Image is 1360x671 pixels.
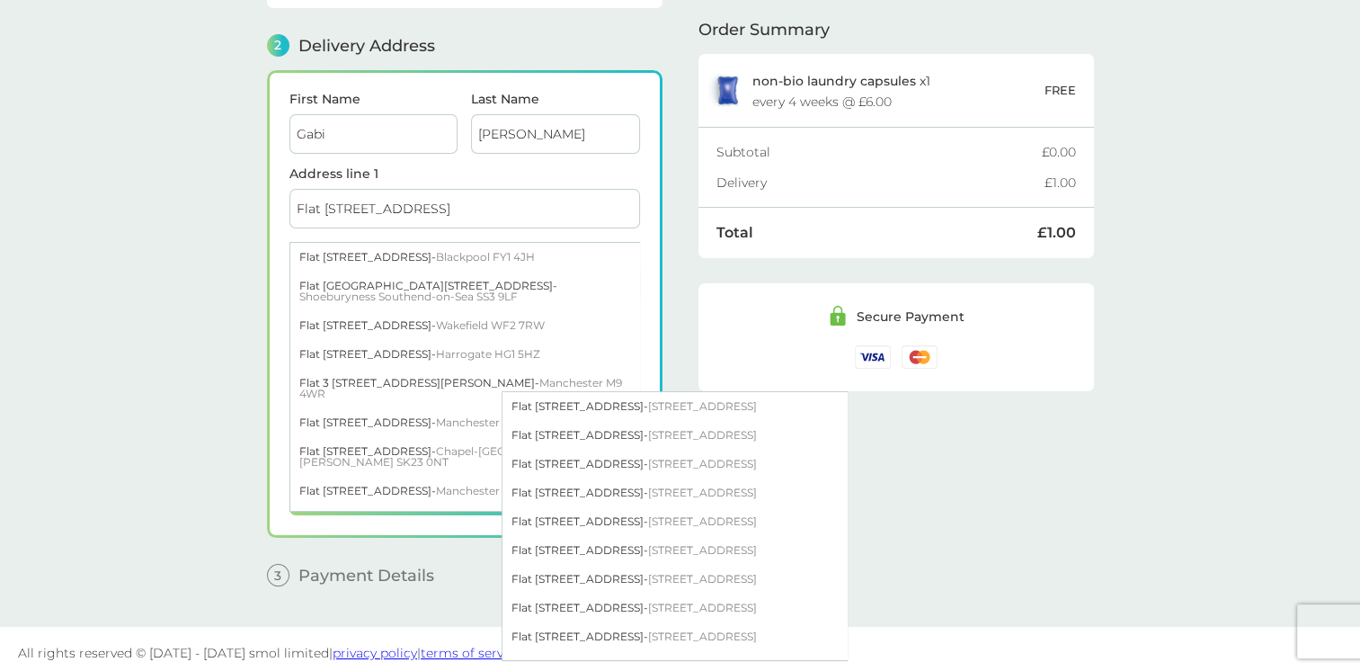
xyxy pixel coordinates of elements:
span: 3 [267,564,289,586]
div: Flat [STREET_ADDRESS] - [502,392,847,421]
img: /assets/icons/cards/mastercard.svg [902,345,938,368]
div: £1.00 [1044,176,1076,189]
div: £1.00 [1037,226,1076,240]
span: [STREET_ADDRESS] [648,457,757,470]
div: Flat [STREET_ADDRESS] - [502,594,847,622]
span: Chapel-[GEOGRAPHIC_DATA][PERSON_NAME] SK23 0NT [299,444,600,469]
span: Manchester M20 6US [436,484,550,497]
span: [STREET_ADDRESS] [648,428,757,442]
div: Flat [STREET_ADDRESS] - [502,421,847,450]
span: Manchester M9 4WR [299,376,622,400]
div: Flat [STREET_ADDRESS] - [502,536,847,565]
div: Flat [STREET_ADDRESS] - [502,479,847,507]
span: Blackpool FY1 4JH [436,250,535,264]
div: Total [716,226,1037,240]
span: 2 [267,34,289,57]
div: Flat [STREET_ADDRESS] - [290,477,639,505]
span: [STREET_ADDRESS] [648,514,757,528]
div: Flat [STREET_ADDRESS] - [290,243,639,272]
div: Flat [STREET_ADDRESS] - [290,340,639,369]
span: Wakefield WF2 7RW [436,318,545,332]
span: Manchester M19 3LH [436,416,547,429]
span: Shoeburyness Southend-on-Sea SS3 9LF [299,290,518,303]
p: x 1 [752,74,930,88]
span: non-bio laundry capsules [752,73,916,89]
div: Flat [STREET_ADDRESS] - [502,450,847,479]
div: Flat [STREET_ADDRESS] - [502,622,847,651]
div: Subtotal [716,146,1042,158]
span: Order Summary [698,22,830,38]
span: [STREET_ADDRESS] [648,543,757,557]
div: Flat [GEOGRAPHIC_DATA][STREET_ADDRESS] - [290,272,639,311]
div: Flat [STREET_ADDRESS] - [502,565,847,594]
img: /assets/icons/cards/visa.svg [855,345,891,368]
span: [STREET_ADDRESS] [648,486,757,499]
div: Flat [STREET_ADDRESS] - [290,311,639,340]
p: FREE [1044,81,1076,100]
a: privacy policy [333,645,417,661]
label: Address line 1 [289,167,640,180]
div: Flat [STREET_ADDRESS] - [290,408,639,437]
span: [STREET_ADDRESS] [648,399,757,413]
label: Last Name [471,93,640,105]
div: Flat [STREET_ADDRESS] - [290,437,639,477]
div: Flat [STREET_ADDRESS] - [502,507,847,536]
div: £0.00 [1042,146,1076,158]
span: [STREET_ADDRESS] [648,572,757,586]
a: terms of service [421,645,521,661]
span: [STREET_ADDRESS] [648,630,757,643]
label: First Name [289,93,458,105]
span: Payment Details [298,568,434,584]
div: Flat 3 [STREET_ADDRESS][PERSON_NAME] - [290,505,639,545]
span: Harrogate HG1 5HZ [436,347,540,361]
div: Secure Payment [857,310,964,323]
span: [STREET_ADDRESS] [648,601,757,614]
div: every 4 weeks @ £6.00 [752,95,892,108]
div: Delivery [716,176,1044,189]
div: Flat 3 [STREET_ADDRESS][PERSON_NAME] - [290,369,639,408]
span: Delivery Address [298,38,435,54]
